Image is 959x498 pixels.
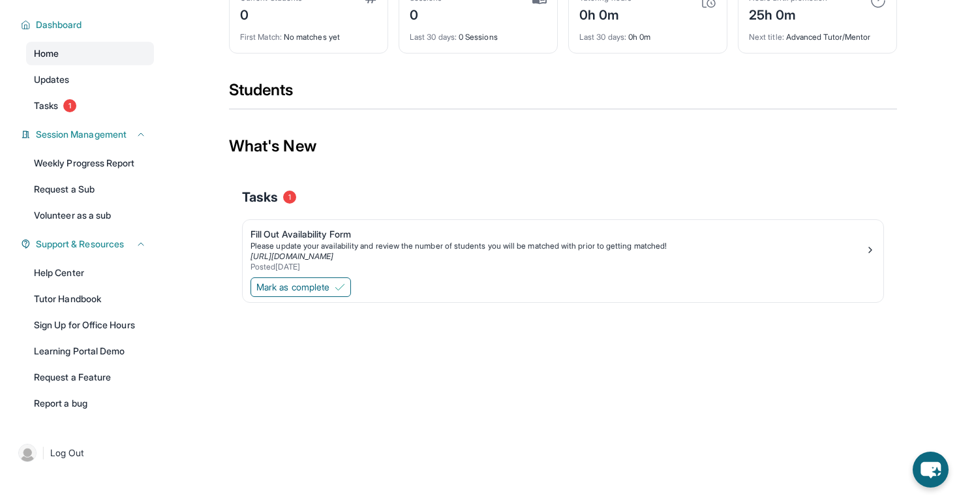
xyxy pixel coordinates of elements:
span: 1 [63,99,76,112]
a: Sign Up for Office Hours [26,313,154,337]
a: Home [26,42,154,65]
a: Fill Out Availability FormPlease update your availability and review the number of students you w... [243,220,883,275]
button: Session Management [31,128,146,141]
div: 25h 0m [749,3,827,24]
a: Tutor Handbook [26,287,154,311]
a: Updates [26,68,154,91]
a: [URL][DOMAIN_NAME] [251,251,333,261]
a: |Log Out [13,439,154,467]
img: user-img [18,444,37,462]
div: Advanced Tutor/Mentor [749,24,886,42]
a: Tasks1 [26,94,154,117]
div: Students [229,80,897,108]
span: Next title : [749,32,784,42]
div: 0h 0m [579,24,716,42]
button: Support & Resources [31,238,146,251]
span: Home [34,47,59,60]
div: 0 Sessions [410,24,547,42]
div: 0 [240,3,302,24]
span: Updates [34,73,70,86]
div: What's New [229,117,897,175]
span: Tasks [242,188,278,206]
div: Fill Out Availability Form [251,228,865,241]
img: Mark as complete [335,282,345,292]
span: Last 30 days : [579,32,626,42]
span: First Match : [240,32,282,42]
div: 0 [410,3,442,24]
button: chat-button [913,452,949,488]
span: Mark as complete [256,281,329,294]
a: Learning Portal Demo [26,339,154,363]
a: Weekly Progress Report [26,151,154,175]
a: Volunteer as a sub [26,204,154,227]
span: Last 30 days : [410,32,457,42]
div: No matches yet [240,24,377,42]
a: Request a Sub [26,178,154,201]
span: 1 [283,191,296,204]
div: Please update your availability and review the number of students you will be matched with prior ... [251,241,865,251]
span: | [42,445,45,461]
button: Dashboard [31,18,146,31]
div: 0h 0m [579,3,632,24]
span: Log Out [50,446,84,459]
span: Dashboard [36,18,82,31]
div: Posted [DATE] [251,262,865,272]
span: Session Management [36,128,127,141]
a: Request a Feature [26,366,154,389]
a: Help Center [26,261,154,285]
a: Report a bug [26,392,154,415]
button: Mark as complete [251,277,351,297]
span: Support & Resources [36,238,124,251]
span: Tasks [34,99,58,112]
